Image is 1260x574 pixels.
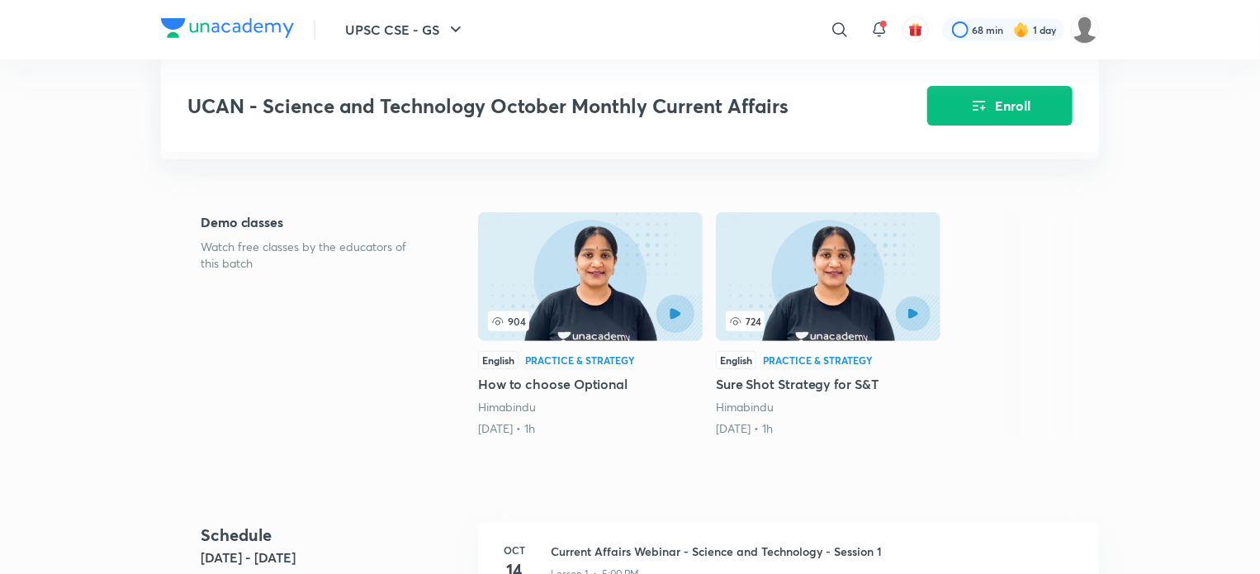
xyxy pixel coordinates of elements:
[498,543,531,557] h6: Oct
[488,311,529,331] span: 904
[716,399,940,415] div: Himabindu
[716,420,940,437] div: 6th Jul • 1h
[478,374,703,394] h5: How to choose Optional
[478,212,703,437] a: How to choose Optional
[716,212,940,437] a: 724EnglishPractice & StrategySure Shot Strategy for S&THimabindu[DATE] • 1h
[201,523,465,548] h4: Schedule
[478,420,703,437] div: 6th Apr • 1h
[716,374,940,394] h5: Sure Shot Strategy for S&T
[478,399,536,415] a: Himabindu
[525,355,635,365] div: Practice & Strategy
[763,355,873,365] div: Practice & Strategy
[201,212,425,232] h5: Demo classes
[201,548,465,567] h5: [DATE] - [DATE]
[726,311,765,331] span: 724
[1071,16,1099,44] img: Ajay kharadi
[335,13,476,46] button: UPSC CSE - GS
[551,543,1079,560] h3: Current Affairs Webinar - Science and Technology - Session 1
[908,22,923,37] img: avatar
[478,351,519,369] div: English
[187,94,834,118] h3: UCAN - Science and Technology October Monthly Current Affairs
[1013,21,1030,38] img: streak
[478,212,703,437] a: 904EnglishPractice & StrategyHow to choose OptionalHimabindu[DATE] • 1h
[927,86,1073,126] button: Enroll
[902,17,929,43] button: avatar
[716,399,774,415] a: Himabindu
[161,18,294,38] img: Company Logo
[716,212,940,437] a: Sure Shot Strategy for S&T
[478,399,703,415] div: Himabindu
[201,239,425,272] p: Watch free classes by the educators of this batch
[161,18,294,42] a: Company Logo
[716,351,756,369] div: English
